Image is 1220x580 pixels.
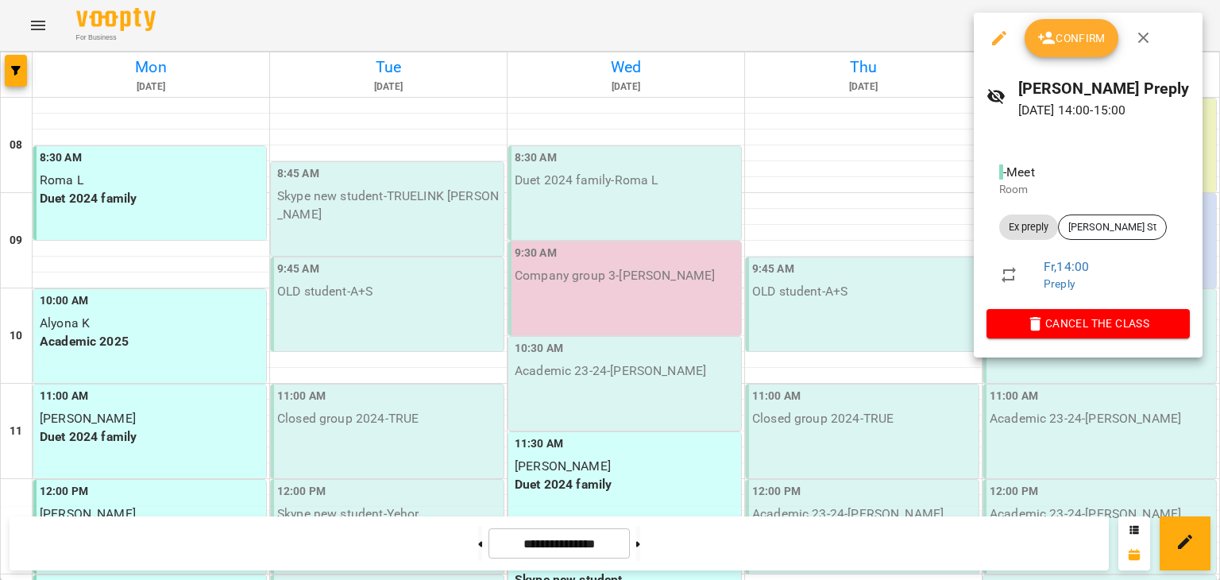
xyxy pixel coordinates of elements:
[999,220,1058,234] span: Ex preply
[1044,277,1075,290] a: Preply
[1044,259,1089,274] a: Fr , 14:00
[999,182,1177,198] p: Room
[1018,101,1190,120] p: [DATE] 14:00 - 15:00
[986,309,1190,338] button: Cancel the class
[1059,220,1166,234] span: [PERSON_NAME] St
[999,164,1038,180] span: - Meet
[1037,29,1106,48] span: Confirm
[1058,215,1167,240] div: [PERSON_NAME] St
[1018,76,1190,101] h6: [PERSON_NAME] Preply
[1025,19,1118,57] button: Confirm
[999,314,1177,333] span: Cancel the class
